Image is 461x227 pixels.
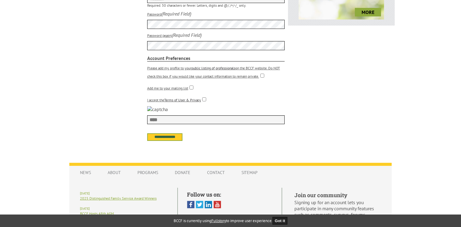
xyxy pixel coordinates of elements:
label: Password (again) [147,33,172,38]
a: Fullstory [211,218,226,223]
a: Terms of User & Privacy [164,98,201,102]
a: Programs [131,167,164,178]
img: You Tube [213,201,221,208]
label: Password [147,12,161,16]
a: Donate [169,167,196,178]
i: (Required Field) [172,32,202,38]
label: Please add my profile to your on the BCCF website. Do NOT check this box if you would like your c... [147,66,280,79]
i: (Required Field) [161,11,191,17]
h6: [DATE] [80,191,168,195]
button: Got it [272,217,288,225]
p: Signing up for an account lets you participate in many community features such as comments, surve... [294,199,381,224]
a: About [102,167,127,178]
a: News [74,167,97,178]
a: Sitemap [235,167,264,178]
h5: Join our community [294,191,381,199]
a: BCCF Hosts 48th AGM [80,211,114,216]
h6: [DATE] [80,207,168,211]
a: more [355,8,381,16]
a: 2025 Distinguished Family Service Award Winners [80,196,157,201]
label: I accept the [147,98,201,102]
h5: Follow us on: [187,191,272,198]
a: Contact [201,167,231,178]
img: captcha [147,106,168,112]
img: Twitter [196,201,203,208]
img: Facebook [187,201,195,208]
p: Required. 30 characters or fewer. Letters, digits and @/./+/-/_ only. [147,3,285,8]
a: public listing of professionals [191,66,235,70]
strong: Account Preferences [147,55,285,61]
label: Add me to your mailing list [147,86,188,90]
img: Linked In [205,201,212,208]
